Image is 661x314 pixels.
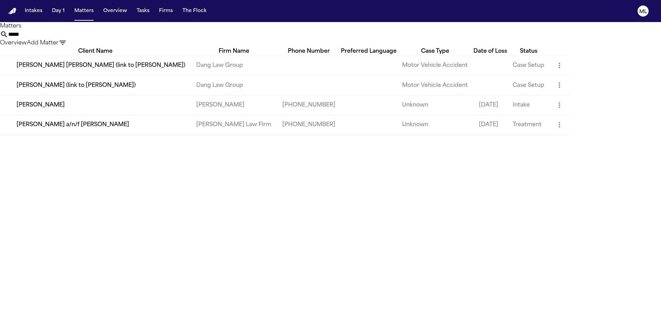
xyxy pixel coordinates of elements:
div: Preferred Language [341,47,397,55]
td: [DATE] [473,95,507,115]
button: Tasks [134,5,152,17]
td: [PERSON_NAME] [191,95,277,115]
td: [PERSON_NAME] Law Firm [191,115,277,135]
td: Intake [507,95,550,115]
td: Case Setup [507,75,550,95]
td: [DATE] [473,115,507,135]
button: Matters [72,5,96,17]
td: Unknown [397,95,473,115]
button: Intakes [22,5,45,17]
td: Motor Vehicle Accident [397,75,473,95]
td: Treatment [507,115,550,135]
td: Dang Law Group [191,75,277,95]
a: Home [8,8,17,14]
td: Unknown [397,115,473,135]
td: [PHONE_NUMBER] [277,115,341,135]
div: Status [507,47,550,55]
img: Finch Logo [8,8,17,14]
button: Firms [156,5,176,17]
div: Date of Loss [473,47,507,55]
div: Firm Name [191,47,277,55]
div: Phone Number [277,47,341,55]
button: The Flock [180,5,209,17]
td: Case Setup [507,55,550,75]
td: Motor Vehicle Accident [397,55,473,75]
button: Add Matter [27,39,59,47]
div: Case Type [397,47,473,55]
button: Overview [101,5,130,17]
button: Day 1 [49,5,67,17]
td: Dang Law Group [191,55,277,75]
td: [PHONE_NUMBER] [277,95,341,115]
